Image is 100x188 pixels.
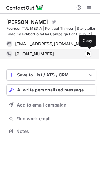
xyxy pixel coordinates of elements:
span: [EMAIL_ADDRESS][DOMAIN_NAME] [15,41,87,47]
button: Add to email campaign [6,99,96,111]
div: [PERSON_NAME] [6,19,48,25]
div: Save to List / ATS / CRM [17,72,85,77]
button: save-profile-one-click [6,69,96,81]
span: Find work email [16,116,94,122]
span: [PHONE_NUMBER] [15,51,54,57]
span: Notes [16,128,94,134]
img: ContactOut v5.3.10 [6,4,44,11]
span: AI write personalized message [17,87,84,92]
button: Notes [6,127,96,136]
div: Founder TVL MEDIA | Political Thinker | Storyteller | #AajKaAkhbarBoltaHai Campaign For UP-BJP | ... [6,26,96,37]
button: AI write personalized message [6,84,96,96]
button: Find work email [6,114,96,123]
span: Add to email campaign [17,102,67,107]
